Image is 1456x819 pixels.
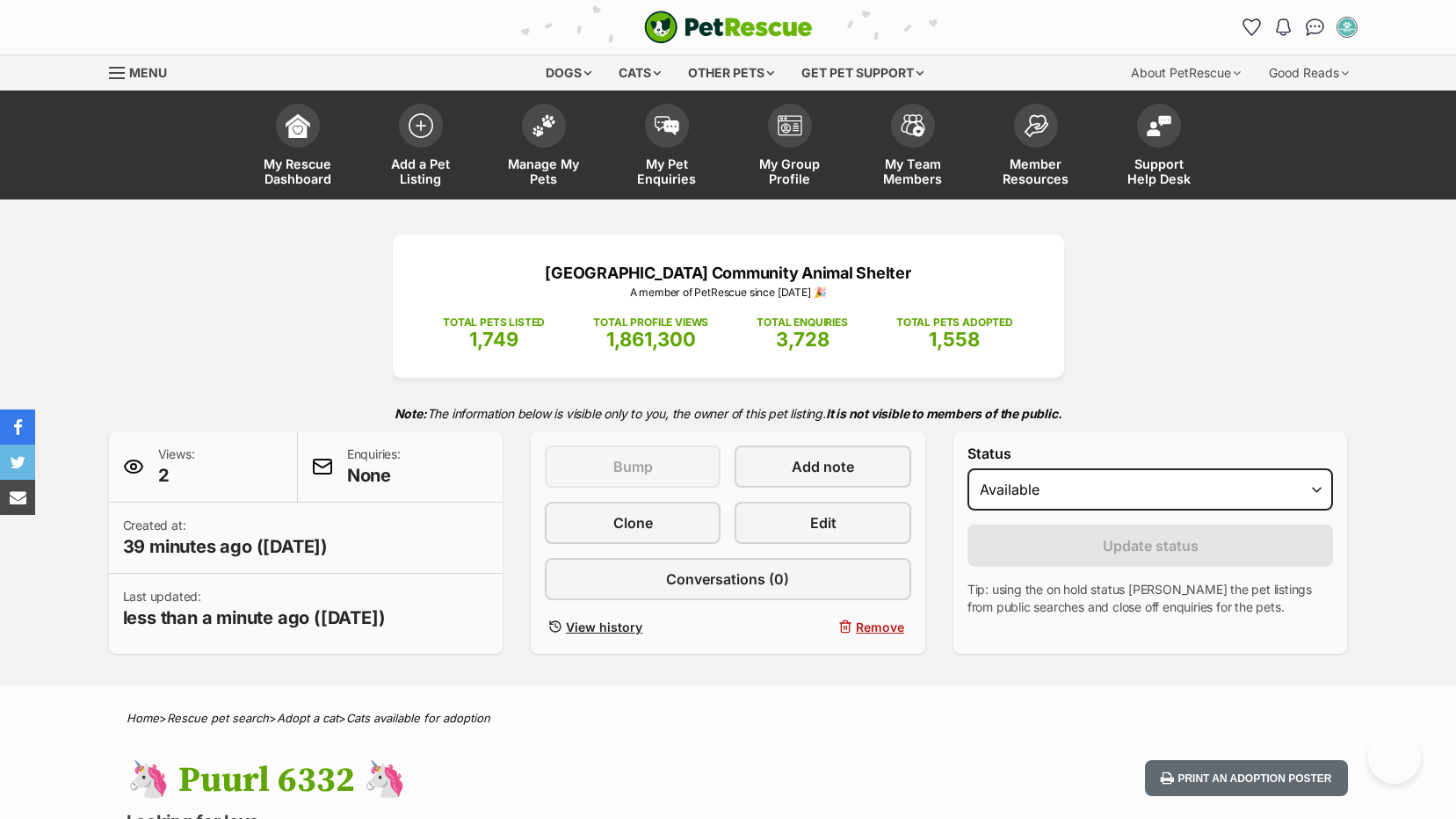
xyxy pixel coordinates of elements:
[419,261,1038,285] p: [GEOGRAPHIC_DATA] Community Animal Shelter
[613,512,653,533] span: Clone
[359,95,482,199] a: Add a Pet Listing
[109,395,1348,431] p: The information below is visible only to you, the owner of this pet listing.
[644,11,813,44] a: PetRescue
[83,712,1374,725] div: > > >
[123,605,386,630] span: less than a minute ago ([DATE])
[123,534,329,559] span: 39 minutes ago ([DATE])
[789,55,936,91] div: Get pet support
[735,446,910,488] a: Add note
[593,315,708,330] p: TOTAL PROFILE VIEWS
[127,711,159,725] a: Home
[776,328,829,351] span: 3,728
[566,618,642,636] span: View history
[1024,114,1048,138] img: member-resources-icon-8e73f808a243e03378d46382f2149f9095a855e16c252ad45f914b54edf8863c.svg
[381,156,460,186] span: Add a Pet Listing
[409,113,433,138] img: add-pet-listing-icon-0afa8454b4691262ce3f59096e99ab1cd57d4a30225e0717b998d2c9b9846f56.svg
[1333,13,1361,41] button: My account
[1338,18,1356,36] img: SHELTER STAFF profile pic
[1301,13,1329,41] a: Conversations
[826,406,1062,421] strong: It is not visible to members of the public.
[129,65,167,80] span: Menu
[974,95,1097,199] a: Member Resources
[123,588,386,630] p: Last updated:
[728,95,851,199] a: My Group Profile
[735,502,910,544] a: Edit
[1119,156,1199,186] span: Support Help Desk
[627,156,706,186] span: My Pet Enquiries
[545,614,721,640] a: View history
[996,156,1076,186] span: Member Resources
[1276,18,1290,36] img: notifications-46538b983faf8c2785f20acdc204bb7945ddae34d4c08c2a6579f10ce5e182be.svg
[1238,13,1361,41] ul: Account quick links
[967,446,1334,461] label: Status
[346,711,490,725] a: Cats available for adoption
[655,116,679,135] img: pet-enquiries-icon-7e3ad2cf08bfb03b45e93fb7055b45f3efa6380592205ae92323e6603595dc1f.svg
[1270,13,1298,41] button: Notifications
[606,328,696,351] span: 1,861,300
[1147,115,1171,136] img: help-desk-icon-fdf02630f3aa405de69fd3d07c3f3aa587a6932b1a1747fa1d2bba05be0121f9.svg
[676,55,786,91] div: Other pets
[810,512,837,533] span: Edit
[236,95,359,199] a: My Rescue Dashboard
[735,614,910,640] button: Remove
[109,55,179,87] a: Menu
[1257,55,1361,91] div: Good Reads
[419,285,1038,301] p: A member of PetRescue since [DATE] 🎉
[158,463,195,488] span: 2
[532,114,556,137] img: manage-my-pets-icon-02211641906a0b7f246fdf0571729dbe1e7629f14944591b6c1af311fb30b64b.svg
[1103,535,1199,556] span: Update status
[545,558,911,600] a: Conversations (0)
[967,581,1334,616] p: Tip: using the on hold status [PERSON_NAME] the pet listings from public searches and close off e...
[443,315,545,330] p: TOTAL PETS LISTED
[757,315,847,330] p: TOTAL ENQUIRIES
[778,115,802,136] img: group-profile-icon-3fa3cf56718a62981997c0bc7e787c4b2cf8bcc04b72c1350f741eb67cf2f40e.svg
[1119,55,1253,91] div: About PetRescue
[605,95,728,199] a: My Pet Enquiries
[1097,95,1221,199] a: Support Help Desk
[851,95,974,199] a: My Team Members
[545,446,721,488] button: Bump
[1238,13,1266,41] a: Favourites
[613,456,653,477] span: Bump
[750,156,829,186] span: My Group Profile
[644,11,813,44] img: logo-cat-932fe2b9b8326f06289b0f2fb663e598f794de774fb13d1741a6617ecf9a85b4.svg
[666,569,789,590] span: Conversations (0)
[606,55,673,91] div: Cats
[873,156,953,186] span: My Team Members
[856,618,904,636] span: Remove
[901,114,925,137] img: team-members-icon-5396bd8760b3fe7c0b43da4ab00e1e3bb1a5d9ba89233759b79545d2d3fc5d0d.svg
[533,55,604,91] div: Dogs
[1306,18,1324,36] img: chat-41dd97257d64d25036548639549fe6c8038ab92f7586957e7f3b1b290dea8141.svg
[929,328,980,351] span: 1,558
[896,315,1013,330] p: TOTAL PETS ADOPTED
[395,406,427,421] strong: Note:
[545,502,721,544] a: Clone
[158,446,195,488] p: Views:
[504,156,583,186] span: Manage My Pets
[123,517,329,559] p: Created at:
[286,113,310,138] img: dashboard-icon-eb2f2d2d3e046f16d808141f083e7271f6b2e854fb5c12c21221c1fb7104beca.svg
[967,525,1334,567] button: Update status
[347,446,401,488] p: Enquiries:
[469,328,518,351] span: 1,749
[792,456,854,477] span: Add note
[1145,760,1347,796] button: Print an adoption poster
[277,711,338,725] a: Adopt a cat
[258,156,337,186] span: My Rescue Dashboard
[167,711,269,725] a: Rescue pet search
[1368,731,1421,784] iframe: Help Scout Beacon - Open
[127,760,870,801] h1: 🦄 Puurl 6332 🦄
[347,463,401,488] span: None
[482,95,605,199] a: Manage My Pets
